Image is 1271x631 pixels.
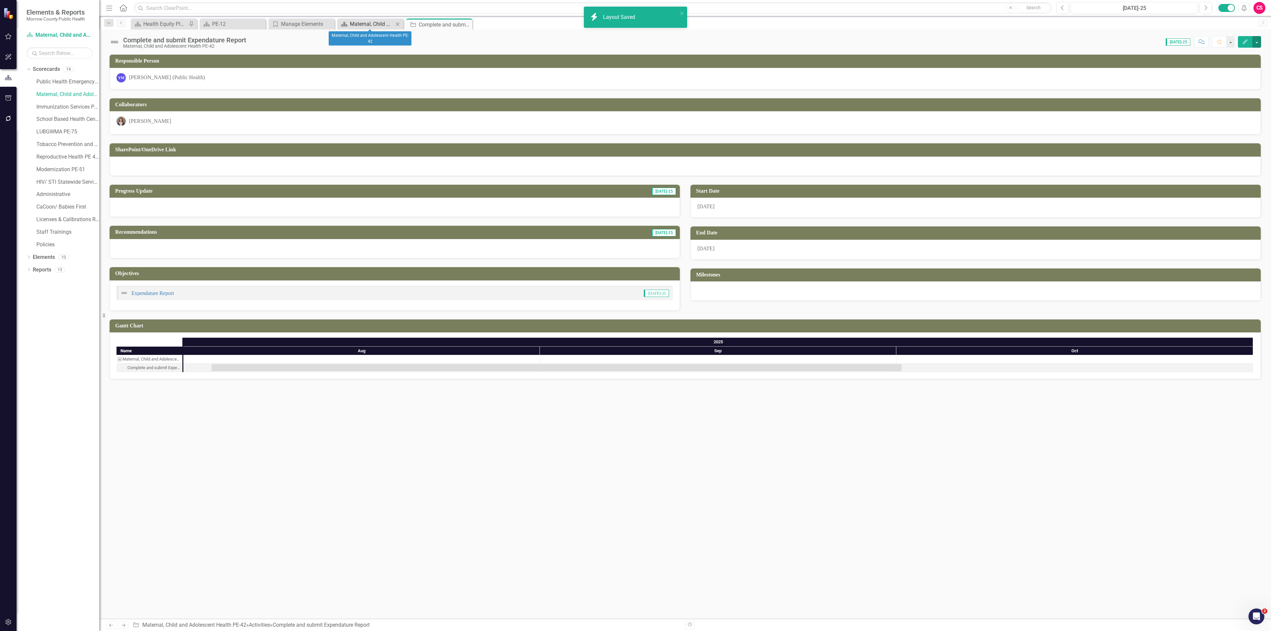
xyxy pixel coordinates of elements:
a: Tobacco Prevention and Education PE-13 [36,141,99,148]
div: Complete and submit Expendature Report [117,364,182,372]
a: PE-12 [201,20,264,28]
h3: End Date [696,230,1257,236]
img: Not Defined [109,37,120,47]
a: Policies [36,241,99,249]
a: Reports [33,266,51,274]
span: Search [1026,5,1041,10]
div: YM [117,73,126,82]
span: [DATE] [697,246,715,251]
div: Complete and submit Expendature Report [123,36,246,44]
a: Immunization Services PE-43 [36,103,99,111]
input: Search ClearPoint... [134,2,1052,14]
a: Public Health Emergency Preparedness PE-12 [36,78,99,86]
div: Maternal, Child and Adolescent Health PE-42 [350,20,394,28]
a: Staff Trainings [36,228,99,236]
a: Maternal, Child and Adolescent Health PE-42 [142,622,246,628]
div: 10 [58,254,69,260]
small: Morrow County Public Health [26,16,85,22]
div: [PERSON_NAME] [129,118,171,125]
a: Administrative [36,191,99,198]
span: [DATE]-25 [1166,38,1190,46]
iframe: Intercom live chat [1248,608,1264,624]
div: [DATE]-25 [1073,4,1196,12]
a: Expendature Report [131,290,174,296]
h3: Start Date [696,188,1257,194]
h3: Collaborators [115,102,1257,108]
a: Modernization PE-51 [36,166,99,173]
div: Maternal, Child and Adolescent Health PE-42 [122,355,180,364]
a: Maternal, Child and Adolescent Health PE-42 [26,31,93,39]
div: Task: Start date: 2025-08-03 End date: 2025-10-01 [117,364,182,372]
div: Sep [540,347,896,355]
div: » » [133,621,680,629]
div: Maternal, Child and Adolescent Health PE-42 [123,44,246,49]
div: Complete and submit Expendature Report [419,21,471,29]
span: [DATE] [697,204,715,209]
span: Elements & Reports [26,8,85,16]
a: Maternal, Child and Adolescent Health PE-42 [339,20,394,28]
div: Health Equity Plan [143,20,187,28]
div: 15 [55,267,65,272]
div: Complete and submit Expendature Report [127,364,180,372]
img: Robin Canaday [117,117,126,126]
a: Manage Elements [270,20,333,28]
h3: Progress Update [115,188,450,194]
div: Layout Saved [603,14,637,21]
a: CaCoon/ Babies First [36,203,99,211]
div: Task: Maternal, Child and Adolescent Health PE-42 Start date: 2025-08-03 End date: 2025-08-04 [117,355,182,364]
h3: Gantt Chart [115,323,1257,329]
div: Aug [183,347,540,355]
div: [PERSON_NAME] (Public Health) [129,74,205,81]
a: Reproductive Health PE 46-05 [36,153,99,161]
div: PE-12 [212,20,264,28]
div: Maternal, Child and Adolescent Health PE-42 [329,31,411,46]
a: Scorecards [33,66,60,73]
a: Elements [33,254,55,261]
span: [DATE]-25 [651,188,676,195]
div: 14 [63,67,74,72]
div: Manage Elements [281,20,333,28]
a: Maternal, Child and Adolescent Health PE-42 [36,91,99,98]
h3: SharePoint/OneDrive Link [115,147,1257,153]
button: Search [1017,3,1050,13]
span: [DATE]-25 [651,229,676,236]
a: School Based Health Center PE-44 [36,116,99,123]
a: Licenses & Calibrations Renewals [36,216,99,223]
div: Complete and submit Expendature Report [273,622,370,628]
img: ClearPoint Strategy [3,7,15,19]
div: 2025 [183,338,1253,346]
button: [DATE]-25 [1071,2,1198,14]
button: close [680,9,684,17]
h3: Objectives [115,270,677,276]
input: Search Below... [26,47,93,59]
h3: Responsible Person [115,58,1257,64]
h3: Recommendations [115,229,466,235]
button: CS [1253,2,1265,14]
div: Name [117,347,182,355]
a: Activities [249,622,270,628]
div: Oct [896,347,1253,355]
a: LUBGWMA PE-75 [36,128,99,136]
div: Task: Start date: 2025-08-03 End date: 2025-10-01 [212,364,902,371]
img: Not Defined [120,289,128,297]
span: [DATE]-25 [644,290,669,297]
div: Maternal, Child and Adolescent Health PE-42 [117,355,182,364]
a: HIV/ STI Statewide Services PE-81 [36,178,99,186]
span: 2 [1262,608,1267,614]
a: Health Equity Plan [132,20,187,28]
h3: Milestones [696,272,1257,278]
